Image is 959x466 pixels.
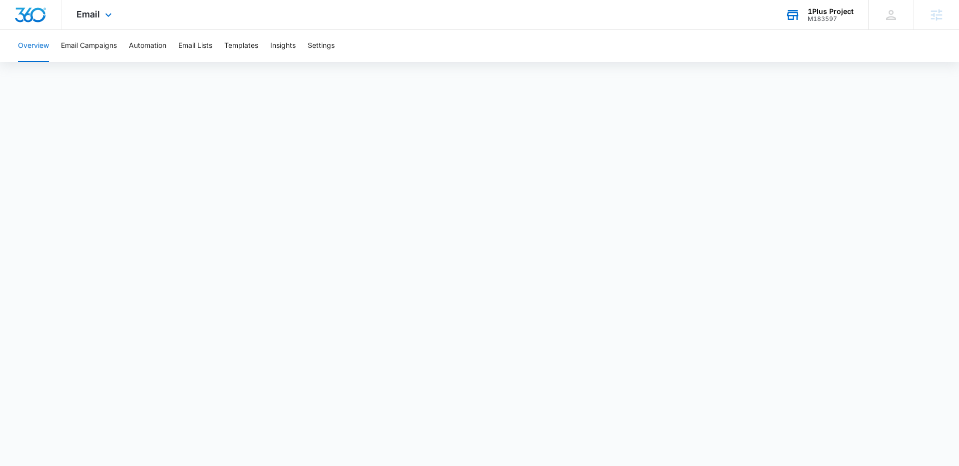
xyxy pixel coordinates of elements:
span: Email [76,9,100,19]
button: Insights [270,30,296,62]
div: account name [808,7,854,15]
button: Automation [129,30,166,62]
div: account id [808,15,854,22]
button: Email Lists [178,30,212,62]
button: Overview [18,30,49,62]
button: Templates [224,30,258,62]
button: Email Campaigns [61,30,117,62]
button: Settings [308,30,335,62]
